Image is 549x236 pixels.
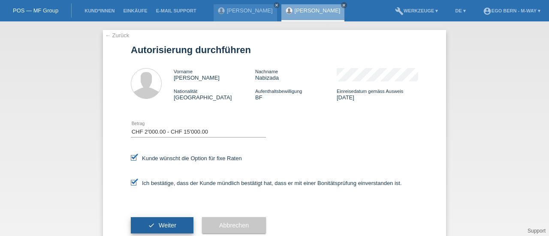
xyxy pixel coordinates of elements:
[391,8,443,13] a: buildWerkzeuge ▾
[483,7,492,15] i: account_circle
[227,7,273,14] a: [PERSON_NAME]
[80,8,119,13] a: Kund*innen
[131,45,418,55] h1: Autorisierung durchführen
[255,88,337,101] div: BF
[174,69,193,74] span: Vorname
[131,180,402,186] label: Ich bestätige, dass der Kunde mündlich bestätigt hat, dass er mit einer Bonitätsprüfung einversta...
[174,88,255,101] div: [GEOGRAPHIC_DATA]
[295,7,341,14] a: [PERSON_NAME]
[528,228,546,234] a: Support
[202,217,266,233] button: Abbrechen
[395,7,404,15] i: build
[105,32,129,39] a: ← Zurück
[337,88,418,101] div: [DATE]
[131,155,242,161] label: Kunde wünscht die Option für fixe Raten
[341,2,347,8] a: close
[219,222,249,229] span: Abbrechen
[131,217,193,233] button: check Weiter
[255,89,302,94] span: Aufenthaltsbewilligung
[148,222,155,229] i: check
[119,8,151,13] a: Einkäufe
[337,89,403,94] span: Einreisedatum gemäss Ausweis
[152,8,201,13] a: E-Mail Support
[174,89,197,94] span: Nationalität
[159,222,176,229] span: Weiter
[255,68,337,81] div: Nabizada
[13,7,58,14] a: POS — MF Group
[451,8,470,13] a: DE ▾
[342,3,346,7] i: close
[274,3,279,7] i: close
[479,8,545,13] a: account_circleEGO Bern - m-way ▾
[274,2,280,8] a: close
[255,69,278,74] span: Nachname
[174,68,255,81] div: [PERSON_NAME]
